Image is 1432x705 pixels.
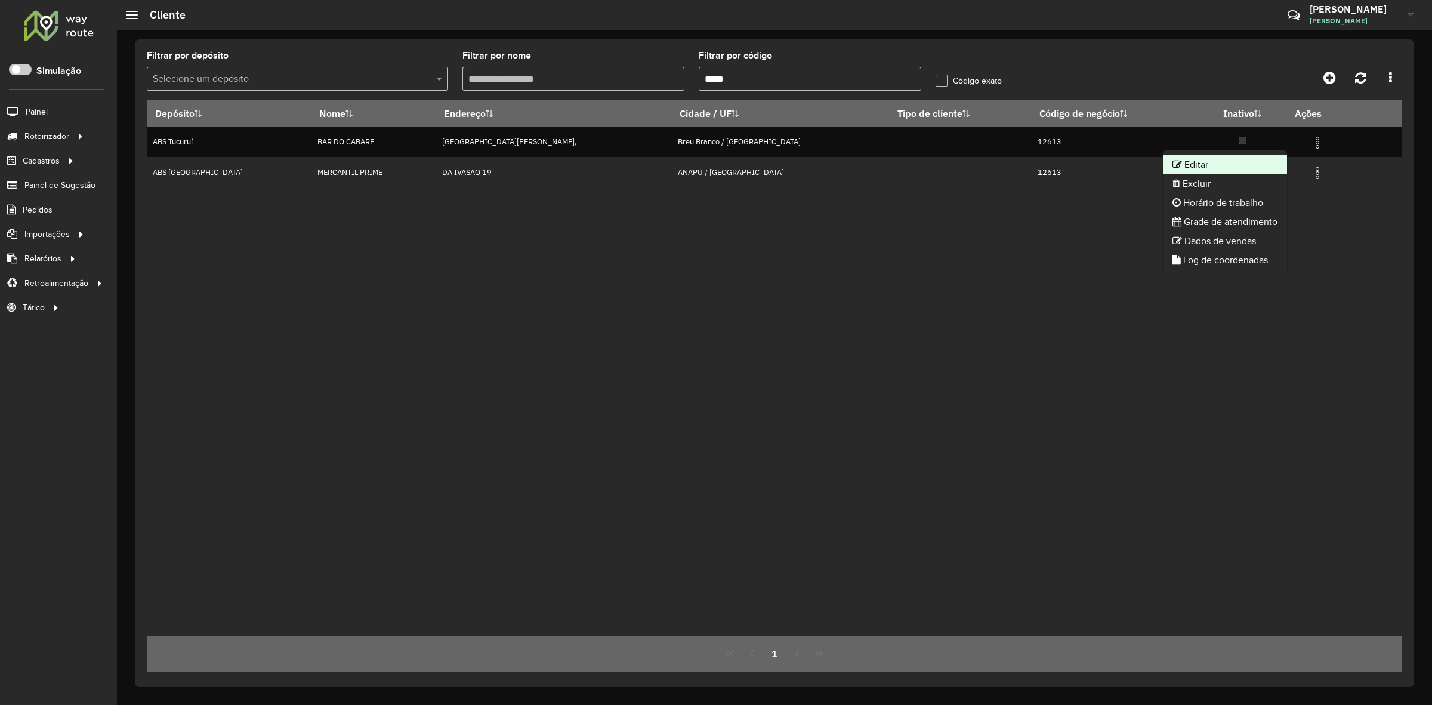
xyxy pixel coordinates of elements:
th: Tipo de cliente [889,101,1031,127]
label: Filtrar por depósito [147,48,229,63]
h2: Cliente [138,8,186,21]
a: Contato Rápido [1281,2,1307,28]
th: Nome [311,101,436,127]
th: Cidade / UF [672,101,890,127]
td: Breu Branco / [GEOGRAPHIC_DATA] [672,127,890,157]
th: Endereço [436,101,671,127]
label: Simulação [36,64,81,78]
button: 1 [763,642,786,665]
h3: [PERSON_NAME] [1310,4,1399,15]
span: Painel [26,106,48,118]
td: ANAPU / [GEOGRAPHIC_DATA] [672,157,890,187]
td: ABS Tucuruí [147,127,311,157]
th: Código de negócio [1032,101,1199,127]
span: [PERSON_NAME] [1310,16,1399,26]
li: Editar [1163,155,1287,174]
th: Inativo [1199,101,1286,127]
span: Roteirizador [24,130,69,143]
td: 12613 [1032,127,1199,157]
label: Filtrar por código [699,48,772,63]
td: BAR DO CABARE [311,127,436,157]
span: Pedidos [23,204,53,216]
span: Retroalimentação [24,277,88,290]
label: Filtrar por nome [462,48,531,63]
th: Depósito [147,101,311,127]
span: Cadastros [23,155,60,167]
td: ABS [GEOGRAPHIC_DATA] [147,157,311,187]
span: Importações [24,228,70,241]
li: Dados de vendas [1163,232,1287,251]
span: Relatórios [24,253,61,265]
label: Código exato [936,75,1002,87]
li: Log de coordenadas [1163,251,1287,270]
th: Ações [1286,101,1358,126]
td: MERCANTIL PRIME [311,157,436,187]
span: Tático [23,301,45,314]
td: 12613 [1032,157,1199,187]
li: Horário de trabalho [1163,193,1287,213]
td: DA IVASAO 19 [436,157,671,187]
li: Grade de atendimento [1163,213,1287,232]
td: [GEOGRAPHIC_DATA][PERSON_NAME], [436,127,671,157]
span: Painel de Sugestão [24,179,95,192]
li: Excluir [1163,174,1287,193]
